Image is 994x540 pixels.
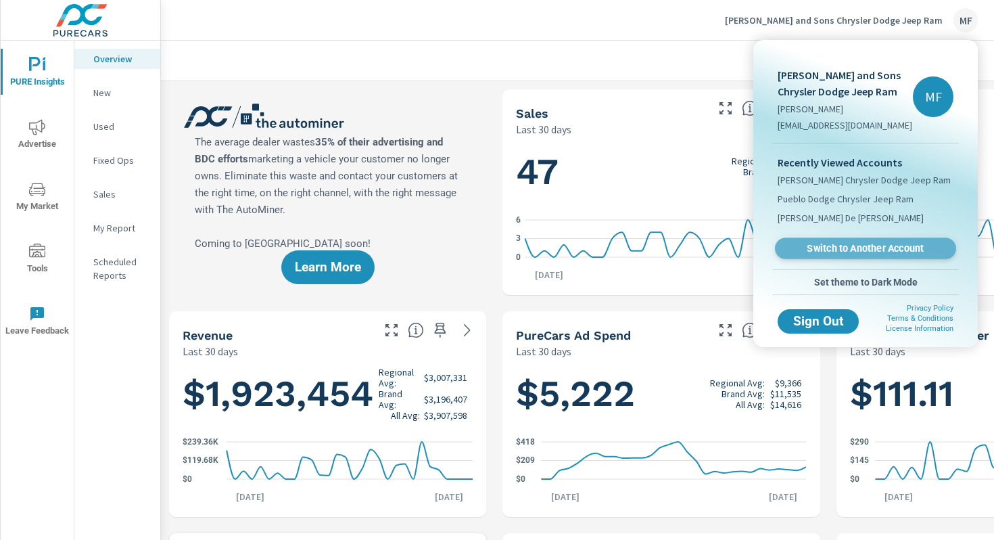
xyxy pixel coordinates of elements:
div: MF [913,76,953,117]
button: Set theme to Dark Mode [772,270,959,294]
p: [EMAIL_ADDRESS][DOMAIN_NAME] [778,118,913,132]
a: Terms & Conditions [887,314,953,323]
p: [PERSON_NAME] [778,102,913,116]
span: [PERSON_NAME] Chrysler Dodge Jeep Ram [778,173,951,187]
span: Sign Out [788,315,848,328]
a: Switch to Another Account [775,238,956,259]
span: Pueblo Dodge Chrysler Jeep Ram [778,192,914,206]
button: Sign Out [778,309,859,334]
span: Set theme to Dark Mode [778,276,953,288]
a: Privacy Policy [907,304,953,313]
span: Switch to Another Account [782,242,948,255]
p: [PERSON_NAME] and Sons Chrysler Dodge Jeep Ram [778,67,913,99]
a: License Information [886,324,953,333]
p: Recently Viewed Accounts [778,154,953,171]
span: [PERSON_NAME] De [PERSON_NAME] [778,211,924,225]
